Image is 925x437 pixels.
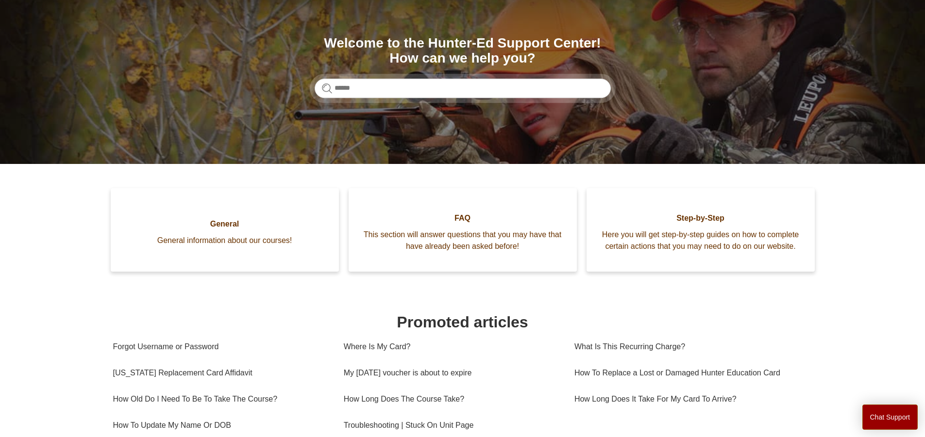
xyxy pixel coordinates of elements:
[574,360,805,386] a: How To Replace a Lost or Damaged Hunter Education Card
[344,360,560,386] a: My [DATE] voucher is about to expire
[125,218,324,230] span: General
[344,386,560,412] a: How Long Does The Course Take?
[125,235,324,246] span: General information about our courses!
[601,212,800,224] span: Step-by-Step
[363,212,562,224] span: FAQ
[601,229,800,252] span: Here you will get step-by-step guides on how to complete certain actions that you may need to do ...
[349,188,577,272] a: FAQ This section will answer questions that you may have that have already been asked before!
[574,334,805,360] a: What Is This Recurring Charge?
[587,188,815,272] a: Step-by-Step Here you will get step-by-step guides on how to complete certain actions that you ma...
[574,386,805,412] a: How Long Does It Take For My Card To Arrive?
[344,334,560,360] a: Where Is My Card?
[363,229,562,252] span: This section will answer questions that you may have that have already been asked before!
[111,188,339,272] a: General General information about our courses!
[113,334,329,360] a: Forgot Username or Password
[315,36,611,66] h1: Welcome to the Hunter-Ed Support Center! How can we help you?
[113,386,329,412] a: How Old Do I Need To Be To Take The Course?
[113,310,812,334] h1: Promoted articles
[862,405,918,430] button: Chat Support
[113,360,329,386] a: [US_STATE] Replacement Card Affidavit
[315,79,611,98] input: Search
